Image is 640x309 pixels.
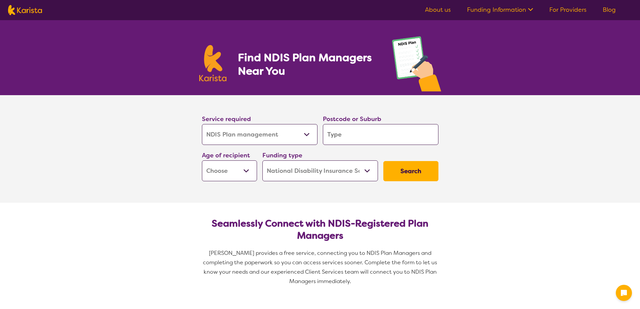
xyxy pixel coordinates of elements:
[392,36,441,95] img: plan-management
[467,6,533,14] a: Funding Information
[262,151,302,159] label: Funding type
[603,6,616,14] a: Blog
[549,6,587,14] a: For Providers
[425,6,451,14] a: About us
[202,151,250,159] label: Age of recipient
[199,45,227,81] img: Karista logo
[202,115,251,123] label: Service required
[323,124,438,145] input: Type
[323,115,381,123] label: Postcode or Suburb
[383,161,438,181] button: Search
[8,5,42,15] img: Karista logo
[207,218,433,242] h2: Seamlessly Connect with NDIS-Registered Plan Managers
[238,51,378,78] h1: Find NDIS Plan Managers Near You
[203,249,438,285] span: [PERSON_NAME] provides a free service, connecting you to NDIS Plan Managers and completing the pa...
